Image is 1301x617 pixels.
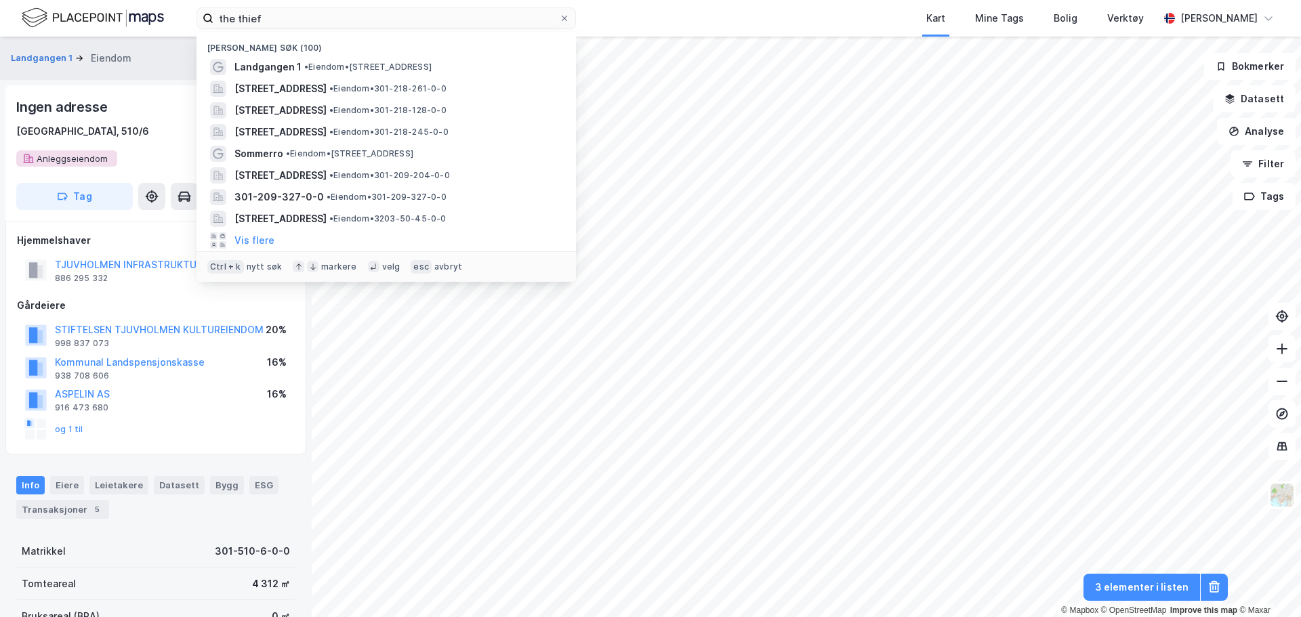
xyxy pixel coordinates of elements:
span: Eiendom • 301-209-204-0-0 [329,170,450,181]
div: 998 837 073 [55,338,109,349]
span: • [329,127,333,137]
span: Eiendom • 301-218-245-0-0 [329,127,449,137]
button: Filter [1231,150,1296,177]
span: Eiendom • 3203-50-45-0-0 [329,213,447,224]
div: 16% [267,354,287,370]
span: • [329,83,333,93]
div: velg [382,261,400,272]
span: [STREET_ADDRESS] [234,102,327,119]
span: • [327,192,331,202]
div: Bolig [1054,10,1077,26]
div: [PERSON_NAME] søk (100) [197,32,576,56]
div: [PERSON_NAME] [1180,10,1258,26]
div: Hjemmelshaver [17,232,295,249]
input: Søk på adresse, matrikkel, gårdeiere, leietakere eller personer [213,8,559,28]
button: Analyse [1217,118,1296,145]
div: 886 295 332 [55,273,108,284]
div: Tomteareal [22,576,76,592]
div: esc [411,260,432,274]
img: logo.f888ab2527a4732fd821a326f86c7f29.svg [22,6,164,30]
div: ESG [249,476,278,494]
span: Eiendom • [STREET_ADDRESS] [304,62,432,72]
div: 916 473 680 [55,402,108,413]
a: Improve this map [1170,605,1237,615]
button: Tags [1233,183,1296,210]
span: Eiendom • 301-218-261-0-0 [329,83,447,94]
iframe: Chat Widget [1233,552,1301,617]
div: Info [16,476,45,494]
div: Leietakere [89,476,148,494]
div: 5 [90,503,104,516]
span: Eiendom • 301-218-128-0-0 [329,105,447,116]
span: [STREET_ADDRESS] [234,124,327,140]
span: • [329,170,333,180]
span: • [304,62,308,72]
div: Gårdeiere [17,297,295,314]
button: 3 elementer i listen [1083,574,1200,601]
span: Landgangen 1 [234,59,302,75]
button: Tag [16,183,133,210]
span: Eiendom • 301-209-327-0-0 [327,192,447,203]
div: avbryt [434,261,462,272]
span: • [329,105,333,115]
span: Eiendom • [STREET_ADDRESS] [286,148,413,159]
span: Sommerro [234,146,283,162]
button: Bokmerker [1204,53,1296,80]
div: Matrikkel [22,543,66,559]
button: Vis flere [234,232,274,249]
div: nytt søk [247,261,283,272]
div: Transaksjoner [16,500,109,519]
div: markere [321,261,356,272]
button: Landgangen 1 [11,51,75,65]
div: Mine Tags [975,10,1024,26]
div: Ingen adresse [16,96,110,118]
button: Datasett [1213,85,1296,112]
span: [STREET_ADDRESS] [234,81,327,97]
div: Ctrl + k [207,260,244,274]
a: OpenStreetMap [1101,605,1167,615]
div: Bygg [210,476,244,494]
span: • [329,213,333,224]
span: 301-209-327-0-0 [234,189,324,205]
div: Kart [926,10,945,26]
div: 4 312 ㎡ [252,576,290,592]
span: • [286,148,290,158]
div: [GEOGRAPHIC_DATA], 510/6 [16,123,149,140]
div: Verktøy [1107,10,1144,26]
span: [STREET_ADDRESS] [234,167,327,184]
img: Z [1269,482,1295,508]
a: Mapbox [1061,605,1098,615]
div: 301-510-6-0-0 [215,543,290,559]
div: 16% [267,386,287,402]
span: [STREET_ADDRESS] [234,211,327,227]
div: 20% [266,322,287,338]
div: Eiendom [91,50,131,66]
div: 938 708 606 [55,370,109,381]
div: Eiere [50,476,84,494]
div: Datasett [154,476,205,494]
